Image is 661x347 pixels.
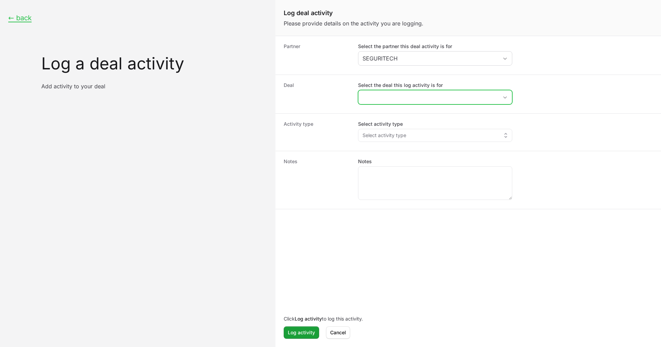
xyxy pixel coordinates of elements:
[358,158,512,165] label: Notes
[284,121,350,144] dt: Activity type
[358,43,512,50] label: Select the partner this deal activity is for
[284,82,350,107] dt: Deal
[8,14,32,22] button: ← back
[358,121,512,127] label: Select activity type
[358,129,512,142] button: Select activity type
[41,83,267,90] p: Add activity to your deal
[498,52,512,65] div: Open
[284,8,653,18] h1: Log deal activity
[326,326,350,339] button: Cancel
[284,19,653,27] p: Please provide details on the activity you are logging.
[295,316,322,322] b: Log activity
[288,328,315,337] span: Log activity
[284,43,350,68] dt: Partner
[330,328,346,337] span: Cancel
[284,158,350,202] dt: Notes
[41,55,267,72] h1: Log a deal activity
[284,315,653,322] p: Click to log this activity.
[275,36,661,209] dl: Log deal activity form
[284,326,319,339] button: Log activity
[498,90,512,104] div: Open
[363,132,406,139] span: Select activity type
[358,82,512,89] label: Select the deal this log activity is for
